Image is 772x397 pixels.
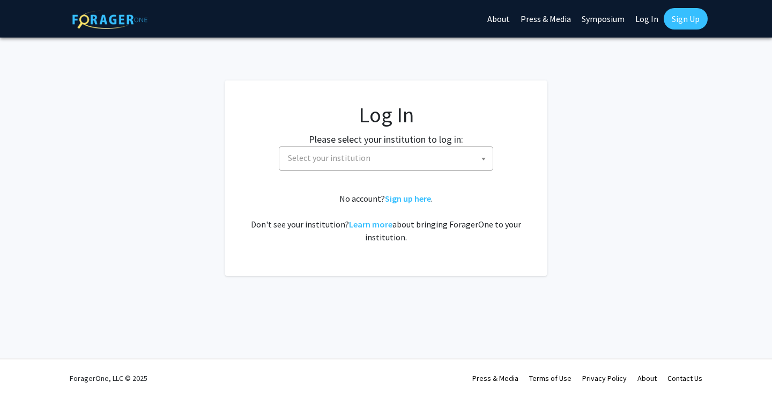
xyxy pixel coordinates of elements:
span: Select your institution [288,152,370,163]
label: Please select your institution to log in: [309,132,463,146]
a: About [637,373,657,383]
a: Terms of Use [529,373,571,383]
span: Select your institution [284,147,493,169]
a: Learn more about bringing ForagerOne to your institution [349,219,392,230]
a: Privacy Policy [582,373,627,383]
img: ForagerOne Logo [72,10,147,29]
a: Sign Up [664,8,708,30]
h1: Log In [247,102,525,128]
div: ForagerOne, LLC © 2025 [70,359,147,397]
a: Sign up here [385,193,431,204]
span: Select your institution [279,146,493,171]
a: Contact Us [667,373,702,383]
a: Press & Media [472,373,518,383]
div: No account? . Don't see your institution? about bringing ForagerOne to your institution. [247,192,525,244]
